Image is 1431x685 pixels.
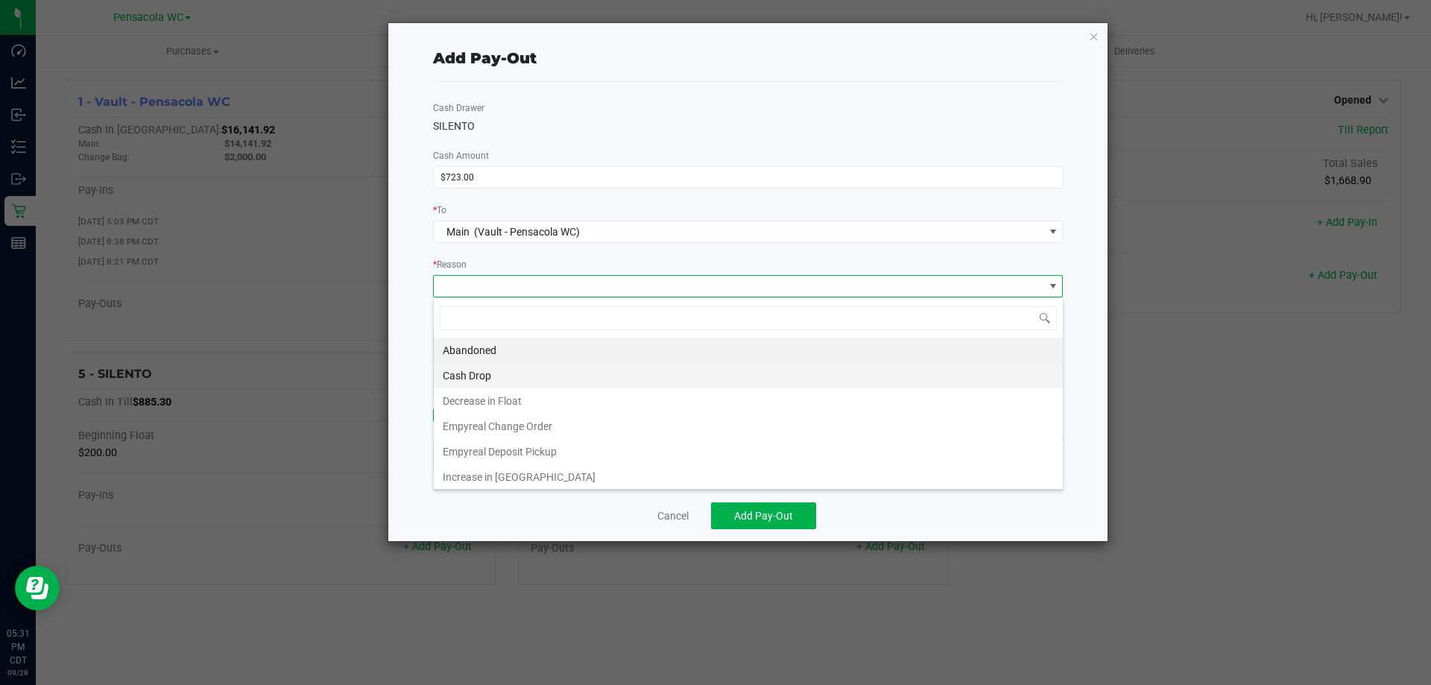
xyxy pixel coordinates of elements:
span: (Vault - Pensacola WC) [474,226,580,238]
li: Cash Drop [434,363,1063,388]
span: Main [446,226,470,238]
span: Add Pay-Out [734,510,793,522]
span: Cash Amount [433,151,489,161]
label: Reason [433,258,467,271]
li: Empyreal Change Order [434,414,1063,439]
label: To [433,203,446,217]
li: Empyreal Deposit Pickup [434,439,1063,464]
li: Decrease in Float [434,388,1063,414]
div: SILENTO [433,119,1064,134]
label: Cash Drawer [433,101,484,115]
a: Cancel [657,508,689,524]
li: Abandoned [434,338,1063,363]
iframe: Resource center [15,566,60,610]
div: Add Pay-Out [433,47,537,69]
li: Increase in [GEOGRAPHIC_DATA] [434,464,1063,490]
button: Add Pay-Out [711,502,816,529]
